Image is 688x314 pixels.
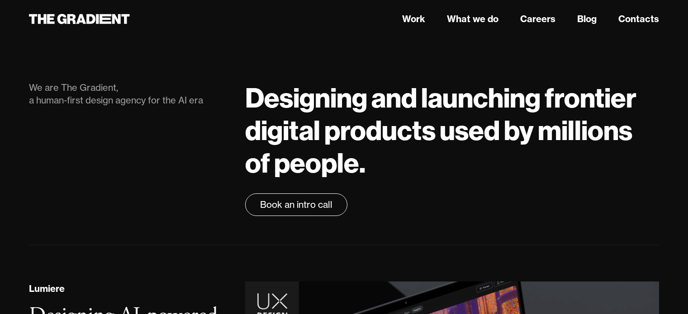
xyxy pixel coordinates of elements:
[402,12,425,26] a: Work
[245,81,659,179] h1: Designing and launching frontier digital products used by millions of people.
[447,12,498,26] a: What we do
[29,282,65,295] div: Lumiere
[618,12,659,26] a: Contacts
[245,193,347,216] a: Book an intro call
[520,12,555,26] a: Careers
[29,81,227,107] div: We are The Gradient, a human-first design agency for the AI era
[577,12,597,26] a: Blog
